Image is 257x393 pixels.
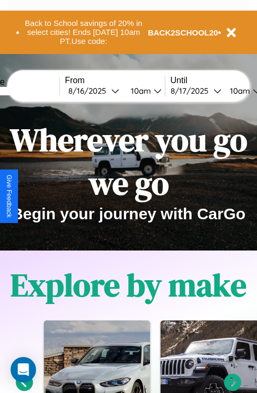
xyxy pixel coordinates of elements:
[225,86,253,96] div: 10am
[11,263,246,307] h1: Explore by make
[171,86,214,96] div: 8 / 17 / 2025
[5,175,13,218] div: Give Feedback
[122,85,165,96] button: 10am
[65,76,165,85] label: From
[20,16,148,49] button: Back to School savings of 20% in select cities! Ends [DATE] 10am PT.Use code:
[65,85,122,96] button: 8/16/2025
[11,357,36,382] div: Open Intercom Messenger
[68,86,111,96] div: 8 / 16 / 2025
[126,86,154,96] div: 10am
[148,28,218,37] b: BACK2SCHOOL20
